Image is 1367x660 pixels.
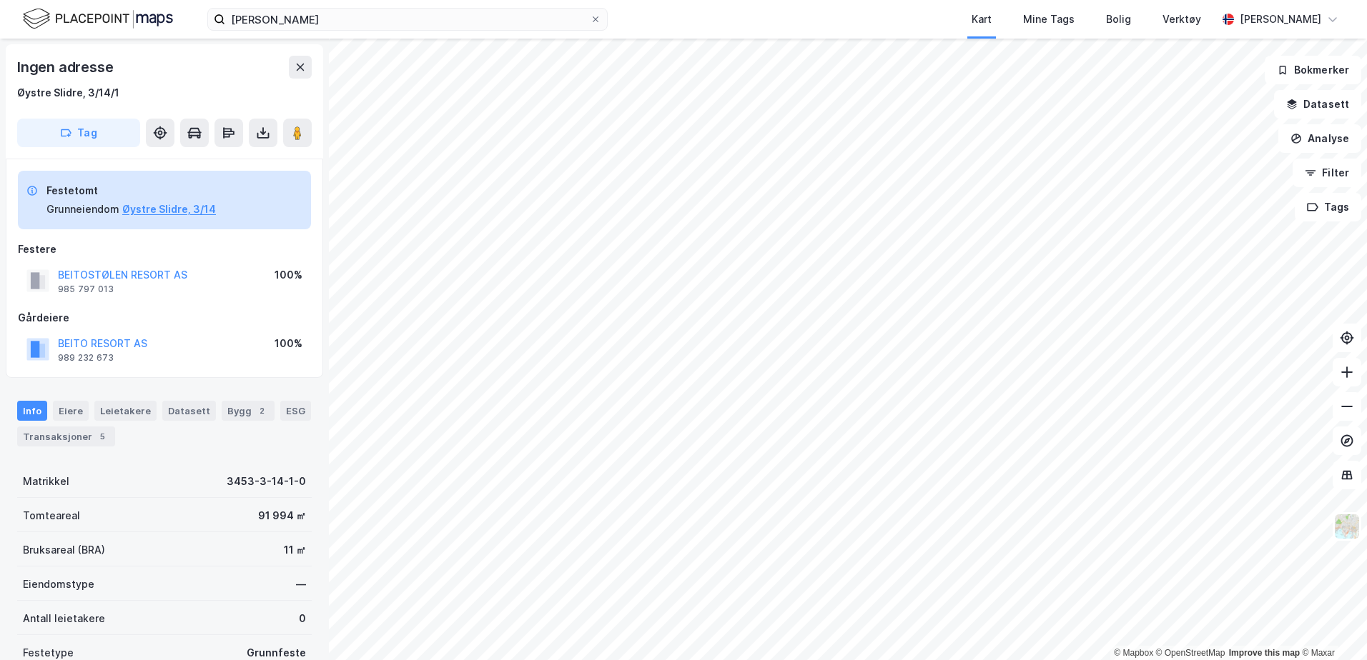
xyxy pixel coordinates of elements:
[1114,648,1153,658] a: Mapbox
[17,56,116,79] div: Ingen adresse
[284,541,306,559] div: 11 ㎡
[1163,11,1201,28] div: Verktøy
[1295,193,1361,221] button: Tags
[46,201,119,218] div: Grunneiendom
[1333,513,1361,540] img: Z
[1229,648,1300,658] a: Improve this map
[275,266,302,284] div: 100%
[1240,11,1321,28] div: [PERSON_NAME]
[17,401,47,421] div: Info
[280,401,311,421] div: ESG
[1278,124,1361,153] button: Analyse
[53,401,89,421] div: Eiere
[46,182,216,199] div: Festetomt
[58,284,114,295] div: 985 797 013
[972,11,992,28] div: Kart
[58,352,114,364] div: 989 232 673
[23,473,69,490] div: Matrikkel
[1106,11,1131,28] div: Bolig
[1293,159,1361,187] button: Filter
[18,241,311,258] div: Festere
[225,9,590,30] input: Søk på adresse, matrikkel, gårdeiere, leietakere eller personer
[1274,90,1361,119] button: Datasett
[23,610,105,627] div: Antall leietakere
[18,309,311,326] div: Gårdeiere
[1023,11,1075,28] div: Mine Tags
[296,576,306,593] div: —
[275,335,302,352] div: 100%
[17,426,115,446] div: Transaksjoner
[23,576,94,593] div: Eiendomstype
[17,119,140,147] button: Tag
[1296,591,1367,660] iframe: Chat Widget
[299,610,306,627] div: 0
[1156,648,1225,658] a: OpenStreetMap
[162,401,216,421] div: Datasett
[227,473,306,490] div: 3453-3-14-1-0
[23,541,105,559] div: Bruksareal (BRA)
[1265,56,1361,84] button: Bokmerker
[122,201,216,218] button: Øystre Slidre, 3/14
[94,401,157,421] div: Leietakere
[23,507,80,524] div: Tomteareal
[222,401,275,421] div: Bygg
[17,84,119,101] div: Øystre Slidre, 3/14/1
[258,507,306,524] div: 91 994 ㎡
[95,429,109,444] div: 5
[255,404,269,418] div: 2
[23,6,173,31] img: logo.f888ab2527a4732fd821a326f86c7f29.svg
